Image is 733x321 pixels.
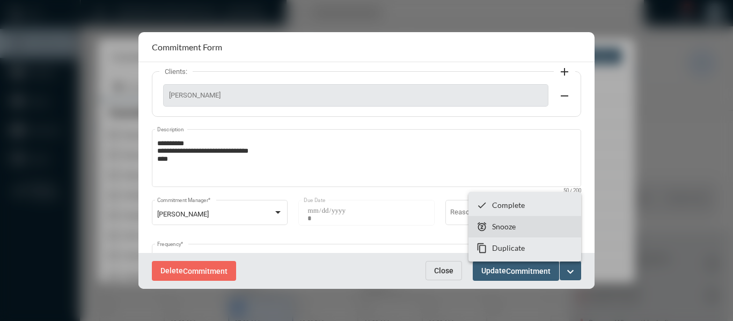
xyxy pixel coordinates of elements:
[477,200,487,211] mat-icon: checkmark
[492,222,516,231] p: Snooze
[492,243,525,252] p: Duplicate
[492,200,525,210] p: Complete
[477,221,487,232] mat-icon: snooze
[477,243,487,253] mat-icon: content_copy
